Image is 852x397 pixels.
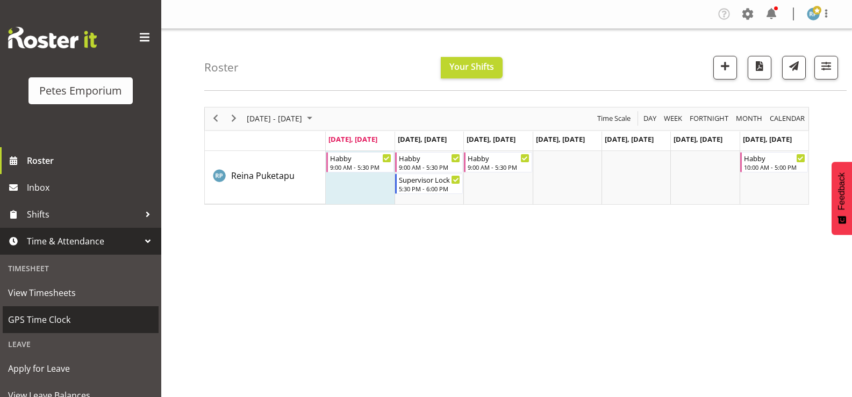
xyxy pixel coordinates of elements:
span: [DATE], [DATE] [674,134,722,144]
div: Reina Puketapu"s event - Habby Begin From Wednesday, August 20, 2025 at 9:00:00 AM GMT+12:00 Ends... [464,152,532,172]
span: [DATE] - [DATE] [246,112,303,125]
div: 9:00 AM - 5:30 PM [399,163,460,171]
div: Timeline Week of August 18, 2025 [204,107,809,205]
a: Apply for Leave [3,355,159,382]
div: 10:00 AM - 5:00 PM [744,163,805,171]
div: Reina Puketapu"s event - Habby Begin From Monday, August 18, 2025 at 9:00:00 AM GMT+12:00 Ends At... [326,152,394,172]
div: August 18 - 24, 2025 [243,107,319,130]
a: Reina Puketapu [231,169,295,182]
span: Reina Puketapu [231,170,295,182]
span: [DATE], [DATE] [398,134,447,144]
div: 5:30 PM - 6:00 PM [399,184,460,193]
button: Month [768,112,807,125]
div: next period [225,107,243,130]
span: Fortnight [689,112,729,125]
span: Your Shifts [449,61,494,73]
span: Roster [27,153,156,169]
img: reina-puketapu721.jpg [807,8,820,20]
span: Time Scale [596,112,632,125]
span: View Timesheets [8,285,153,301]
span: [DATE], [DATE] [328,134,377,144]
span: Inbox [27,179,156,196]
span: Shifts [27,206,140,222]
div: Supervisor Lock Up [399,174,460,185]
a: GPS Time Clock [3,306,159,333]
button: Timeline Month [734,112,764,125]
div: Reina Puketapu"s event - Habby Begin From Sunday, August 24, 2025 at 10:00:00 AM GMT+12:00 Ends A... [740,152,808,172]
button: Send a list of all shifts for the selected filtered period to all rostered employees. [782,56,806,80]
button: Add a new shift [713,56,737,80]
a: View Timesheets [3,279,159,306]
button: Timeline Week [662,112,684,125]
span: [DATE], [DATE] [605,134,654,144]
td: Reina Puketapu resource [205,151,326,204]
span: calendar [769,112,806,125]
div: Habby [330,153,391,163]
table: Timeline Week of August 18, 2025 [326,151,808,204]
button: Time Scale [596,112,633,125]
div: Timesheet [3,257,159,279]
span: [DATE], [DATE] [536,134,585,144]
span: Week [663,112,683,125]
span: [DATE], [DATE] [743,134,792,144]
div: 9:00 AM - 5:30 PM [330,163,391,171]
div: Habby [399,153,460,163]
button: Previous [209,112,223,125]
button: Feedback - Show survey [832,162,852,235]
span: GPS Time Clock [8,312,153,328]
div: Petes Emporium [39,83,122,99]
button: Download a PDF of the roster according to the set date range. [748,56,771,80]
button: Timeline Day [642,112,658,125]
button: Next [227,112,241,125]
button: August 2025 [245,112,317,125]
span: Apply for Leave [8,360,153,377]
button: Your Shifts [441,57,503,78]
div: Habby [468,153,529,163]
div: Habby [744,153,805,163]
div: Reina Puketapu"s event - Habby Begin From Tuesday, August 19, 2025 at 9:00:00 AM GMT+12:00 Ends A... [395,152,463,172]
button: Fortnight [688,112,731,125]
div: 9:00 AM - 5:30 PM [468,163,529,171]
span: Day [642,112,657,125]
span: Month [735,112,763,125]
span: [DATE], [DATE] [467,134,516,144]
h4: Roster [204,61,239,74]
span: Time & Attendance [27,233,140,249]
img: Rosterit website logo [8,27,97,48]
button: Filter Shifts [814,56,838,80]
div: previous period [206,107,225,130]
span: Feedback [837,172,847,210]
div: Reina Puketapu"s event - Supervisor Lock Up Begin From Tuesday, August 19, 2025 at 5:30:00 PM GMT... [395,174,463,194]
div: Leave [3,333,159,355]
